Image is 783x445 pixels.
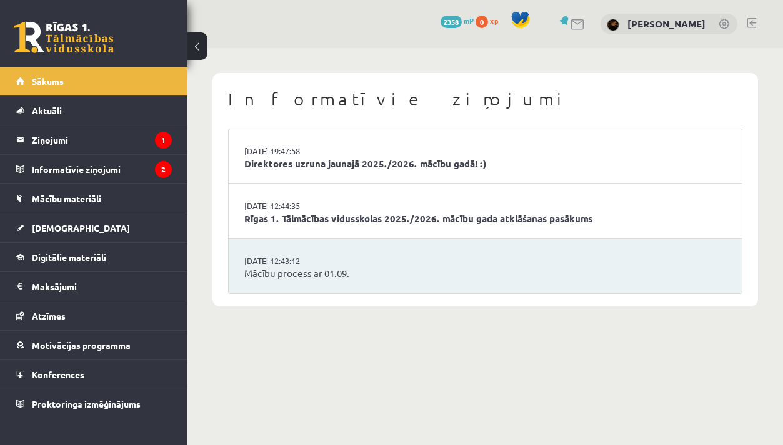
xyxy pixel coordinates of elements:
[476,16,488,28] span: 0
[441,16,474,26] a: 2358 mP
[476,16,504,26] a: 0 xp
[441,16,462,28] span: 2358
[244,267,726,281] a: Mācību process ar 01.09.
[32,398,141,409] span: Proktoringa izmēģinājums
[16,96,172,125] a: Aktuāli
[244,145,338,157] a: [DATE] 19:47:58
[32,76,64,87] span: Sākums
[32,155,172,183] legend: Informatīvie ziņojumi
[32,222,130,233] span: [DEMOGRAPHIC_DATA]
[32,369,84,380] span: Konferences
[32,105,62,116] span: Aktuāli
[244,200,338,212] a: [DATE] 12:44:35
[14,22,114,53] a: Rīgas 1. Tālmācības vidusskola
[16,243,172,271] a: Digitālie materiāli
[32,310,66,321] span: Atzīmes
[16,184,172,213] a: Mācību materiāli
[16,272,172,301] a: Maksājumi
[32,193,101,204] span: Mācību materiāli
[490,16,498,26] span: xp
[16,360,172,389] a: Konferences
[228,89,742,110] h1: Informatīvie ziņojumi
[32,125,172,154] legend: Ziņojumi
[32,272,172,301] legend: Maksājumi
[244,157,726,171] a: Direktores uzruna jaunajā 2025./2026. mācību gadā! :)
[244,212,726,226] a: Rīgas 1. Tālmācības vidusskolas 2025./2026. mācību gada atklāšanas pasākums
[155,161,172,178] i: 2
[627,17,706,30] a: [PERSON_NAME]
[607,19,619,31] img: Paula Lauceniece
[16,389,172,418] a: Proktoringa izmēģinājums
[32,340,131,351] span: Motivācijas programma
[155,132,172,149] i: 1
[16,213,172,242] a: [DEMOGRAPHIC_DATA]
[16,67,172,95] a: Sākums
[16,155,172,183] a: Informatīvie ziņojumi2
[32,252,106,263] span: Digitālie materiāli
[244,255,338,267] a: [DATE] 12:43:12
[16,125,172,154] a: Ziņojumi1
[16,331,172,359] a: Motivācijas programma
[16,301,172,330] a: Atzīmes
[464,16,474,26] span: mP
